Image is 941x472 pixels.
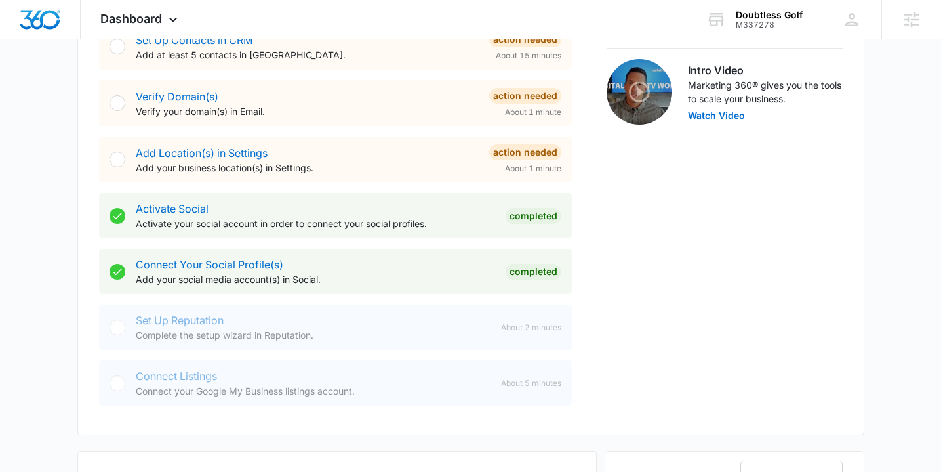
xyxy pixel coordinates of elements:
a: Connect Your Social Profile(s) [136,258,283,271]
a: Add Location(s) in Settings [136,146,268,160]
span: About 1 minute [505,163,561,175]
img: Intro Video [607,59,672,125]
span: About 2 minutes [501,322,561,333]
button: Watch Video [688,111,745,120]
p: Add your social media account(s) in Social. [136,272,495,286]
div: Completed [506,264,561,280]
span: About 5 minutes [501,377,561,389]
p: Marketing 360® gives you the tools to scale your business. [688,78,843,106]
a: Set Up Contacts in CRM [136,33,252,47]
div: Action Needed [489,144,561,160]
p: Complete the setup wizard in Reputation. [136,328,491,342]
div: Completed [506,208,561,224]
p: Add at least 5 contacts in [GEOGRAPHIC_DATA]. [136,48,479,62]
div: account id [736,20,803,30]
p: Verify your domain(s) in Email. [136,104,479,118]
span: About 15 minutes [496,50,561,62]
h3: Intro Video [688,62,843,78]
p: Activate your social account in order to connect your social profiles. [136,217,495,230]
p: Add your business location(s) in Settings. [136,161,479,175]
a: Activate Social [136,202,209,215]
p: Connect your Google My Business listings account. [136,384,491,398]
div: Action Needed [489,32,561,47]
div: Action Needed [489,88,561,104]
a: Verify Domain(s) [136,90,218,103]
span: Dashboard [100,12,162,26]
span: About 1 minute [505,106,561,118]
div: account name [736,10,803,20]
